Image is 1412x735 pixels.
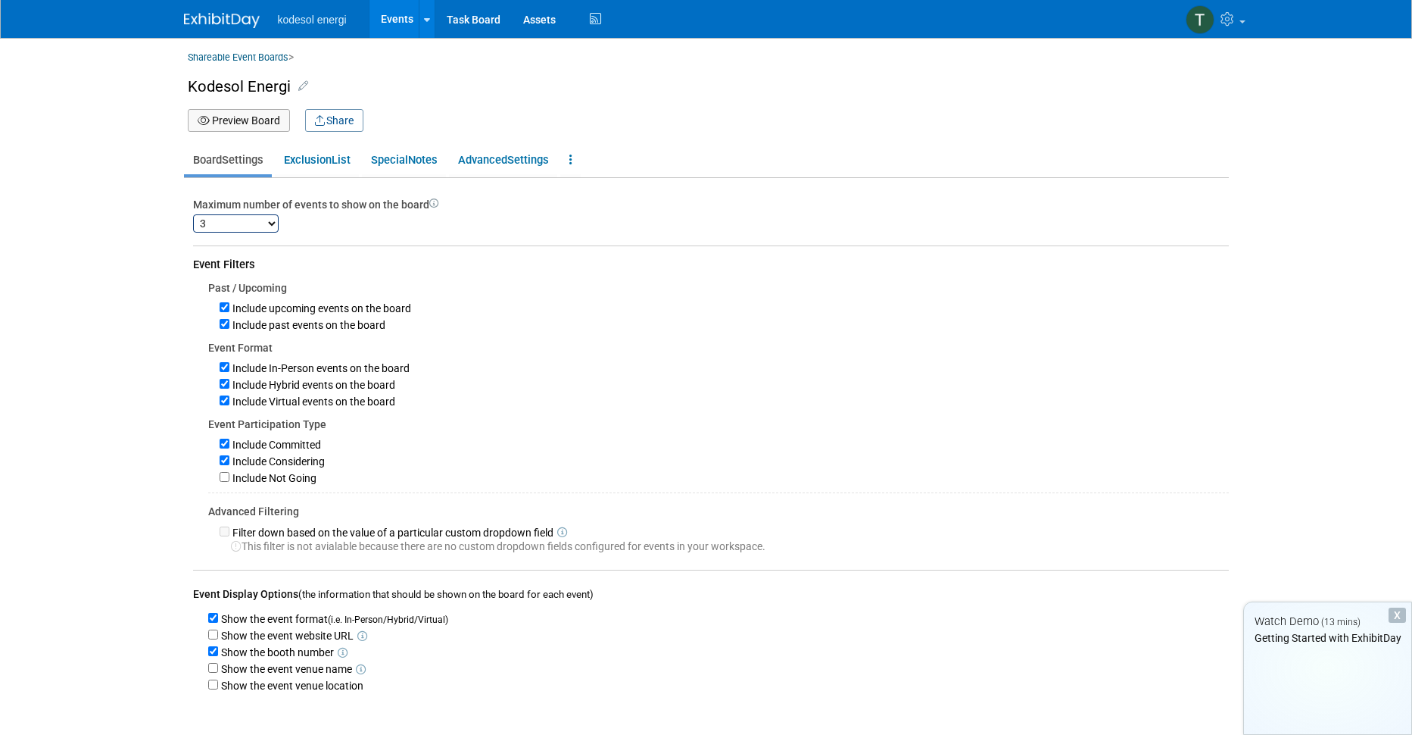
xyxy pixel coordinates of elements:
[193,153,222,167] span: Board
[188,77,291,95] span: Kodesol Energi
[1321,617,1361,627] span: (13 mins)
[208,340,1229,355] div: Event Format
[229,527,553,539] label: Filter down based on the value of a particular custom dropdown field
[184,13,260,28] img: ExhibitDay
[332,153,351,167] span: List
[229,319,385,331] label: Include past events on the board
[208,417,1229,432] div: Event Participation Type
[229,379,395,391] label: Include Hybrid events on the board
[218,646,334,658] label: Show the booth number
[193,197,1229,212] div: Maximum number of events to show on the board
[218,630,354,642] label: Show the event website URL
[275,145,359,174] a: ExclusionList
[371,153,408,167] span: Special
[208,280,1229,296] div: Past / Upcoming
[328,615,448,625] span: (i.e. In-Person/Hybrid/Virtual)
[229,439,321,451] label: Include Committed
[218,613,448,625] label: Show the event format
[507,153,549,167] span: Settings
[220,539,1229,554] div: This filter is not avialable because there are no custom dropdown fields configured for events in...
[218,663,352,675] label: Show the event venue name
[229,362,410,374] label: Include In-Person events on the board
[193,257,1229,273] div: Event Filters
[1186,5,1214,34] img: Thommy Larsson
[193,586,1229,602] div: Event Display Options
[288,51,294,63] span: >
[229,472,316,484] label: Include Not Going
[208,504,1229,519] div: Advanced Filtering
[184,145,272,174] a: BoardSettings
[298,589,594,600] span: (the information that should be shown on the board for each event)
[229,396,395,408] label: Include Virtual events on the board
[1244,630,1411,646] div: Getting Started with ExhibitDay
[229,302,411,314] label: Include upcoming events on the board
[229,455,325,468] label: Include Considering
[305,109,363,132] button: Share
[278,14,347,26] span: kodesol energi
[188,47,288,67] a: Shareable Event Boards
[449,145,557,174] a: AdvancedSettings
[1244,614,1411,630] div: Watch Demo
[218,680,363,692] label: Show the event venue location
[188,109,290,132] button: Preview Board
[1389,608,1406,623] div: Dismiss
[362,145,446,174] a: SpecialNotes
